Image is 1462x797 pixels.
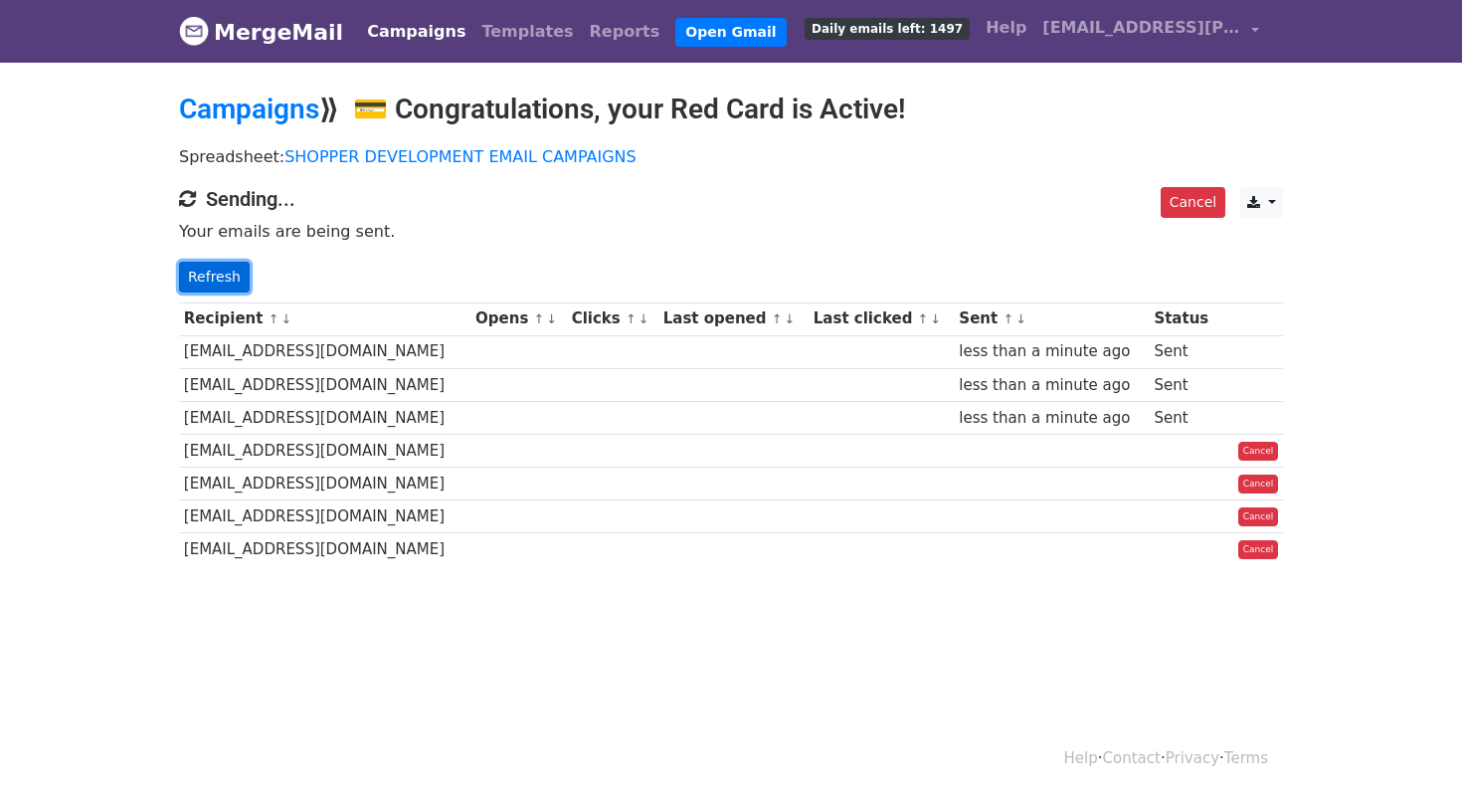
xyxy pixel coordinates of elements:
[179,368,470,401] td: [EMAIL_ADDRESS][DOMAIN_NAME]
[959,340,1144,363] div: less than a minute ago
[179,221,1283,242] p: Your emails are being sent.
[546,311,557,326] a: ↓
[1238,442,1279,462] a: Cancel
[1003,311,1013,326] a: ↑
[1150,401,1219,434] td: Sent
[179,302,470,335] th: Recipient
[567,302,658,335] th: Clicks
[179,11,343,53] a: MergeMail
[179,500,470,533] td: [EMAIL_ADDRESS][DOMAIN_NAME]
[785,311,796,326] a: ↓
[179,16,209,46] img: MergeMail logo
[1238,507,1279,527] a: Cancel
[269,311,279,326] a: ↑
[1238,540,1279,560] a: Cancel
[955,302,1150,335] th: Sent
[179,93,319,125] a: Campaigns
[1015,311,1026,326] a: ↓
[675,18,786,47] a: Open Gmail
[805,18,970,40] span: Daily emails left: 1497
[179,401,470,434] td: [EMAIL_ADDRESS][DOMAIN_NAME]
[1042,16,1241,40] span: [EMAIL_ADDRESS][PERSON_NAME][DOMAIN_NAME]
[470,302,567,335] th: Opens
[930,311,941,326] a: ↓
[1238,475,1279,495] a: Cancel
[1224,749,1268,767] a: Terms
[1103,749,1161,767] a: Contact
[179,468,470,500] td: [EMAIL_ADDRESS][DOMAIN_NAME]
[1150,335,1219,368] td: Sent
[359,12,473,52] a: Campaigns
[1150,302,1219,335] th: Status
[959,407,1144,430] div: less than a minute ago
[179,146,1283,167] p: Spreadsheet:
[1034,8,1267,55] a: [EMAIL_ADDRESS][PERSON_NAME][DOMAIN_NAME]
[582,12,668,52] a: Reports
[179,533,470,566] td: [EMAIL_ADDRESS][DOMAIN_NAME]
[959,374,1144,397] div: less than a minute ago
[179,262,250,293] a: Refresh
[809,302,955,335] th: Last clicked
[626,311,637,326] a: ↑
[1064,749,1098,767] a: Help
[658,302,809,335] th: Last opened
[797,8,978,48] a: Daily emails left: 1497
[284,147,637,166] a: SHOPPER DEVELOPMENT EMAIL CAMPAIGNS
[280,311,291,326] a: ↓
[179,93,1283,126] h2: ⟫ 💳 Congratulations, your Red Card is Active!
[179,434,470,467] td: [EMAIL_ADDRESS][DOMAIN_NAME]
[1150,368,1219,401] td: Sent
[978,8,1034,48] a: Help
[1166,749,1219,767] a: Privacy
[918,311,929,326] a: ↑
[1161,187,1225,218] a: Cancel
[473,12,581,52] a: Templates
[534,311,545,326] a: ↑
[179,187,1283,211] h4: Sending...
[179,335,470,368] td: [EMAIL_ADDRESS][DOMAIN_NAME]
[772,311,783,326] a: ↑
[639,311,649,326] a: ↓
